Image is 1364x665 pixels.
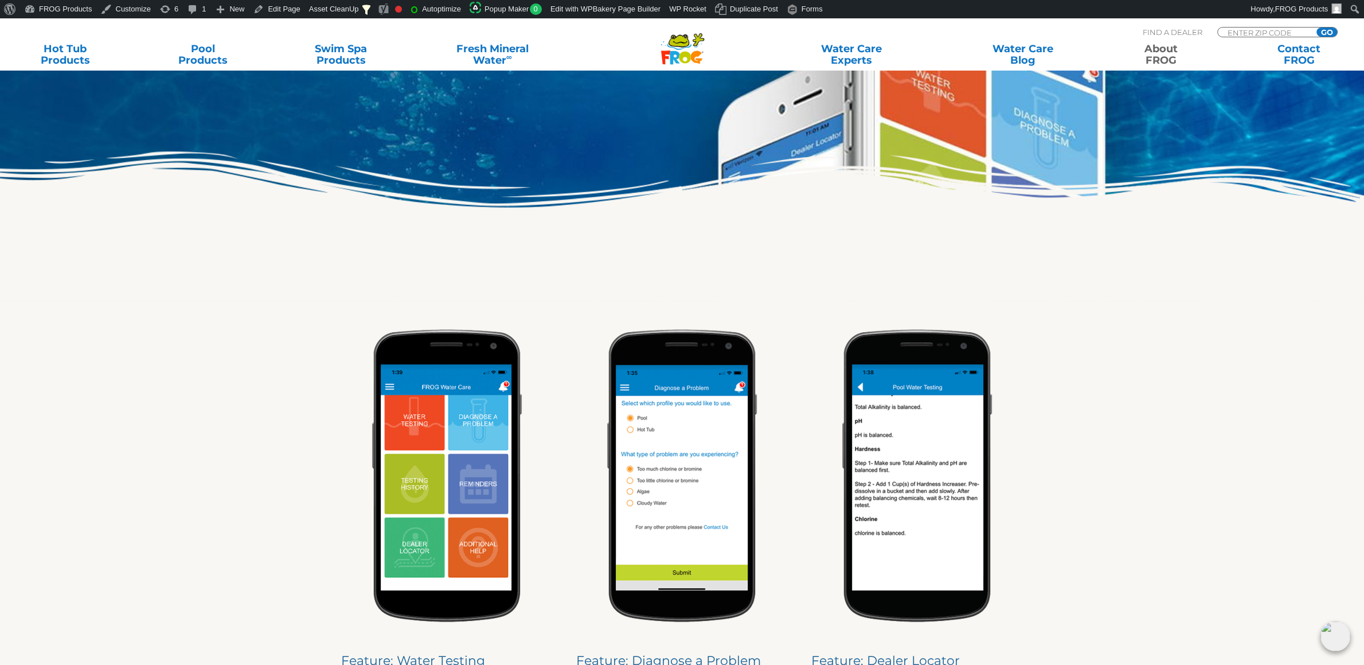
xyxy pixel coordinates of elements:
[1107,43,1214,66] a: AboutFROG
[970,43,1077,66] a: Water CareBlog
[506,52,512,61] sup: ∞
[607,329,757,622] img: phone-app-screen-02
[1143,27,1202,37] p: Find A Dealer
[150,43,257,66] a: PoolProducts
[1320,621,1350,651] img: openIcon
[395,6,402,13] div: Focus keyphrase not set
[1226,28,1304,37] input: Zip Code Form
[1275,5,1328,13] span: FROG Products
[1245,43,1353,66] a: ContactFROG
[842,329,992,622] img: phone-app-screen-03
[1316,28,1337,37] input: GO
[764,43,939,66] a: Water CareExperts
[372,329,522,622] img: phone-app-screen-01
[11,43,119,66] a: Hot TubProducts
[425,43,560,66] a: Fresh MineralWater∞
[287,43,394,66] a: Swim SpaProducts
[530,3,542,15] span: 0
